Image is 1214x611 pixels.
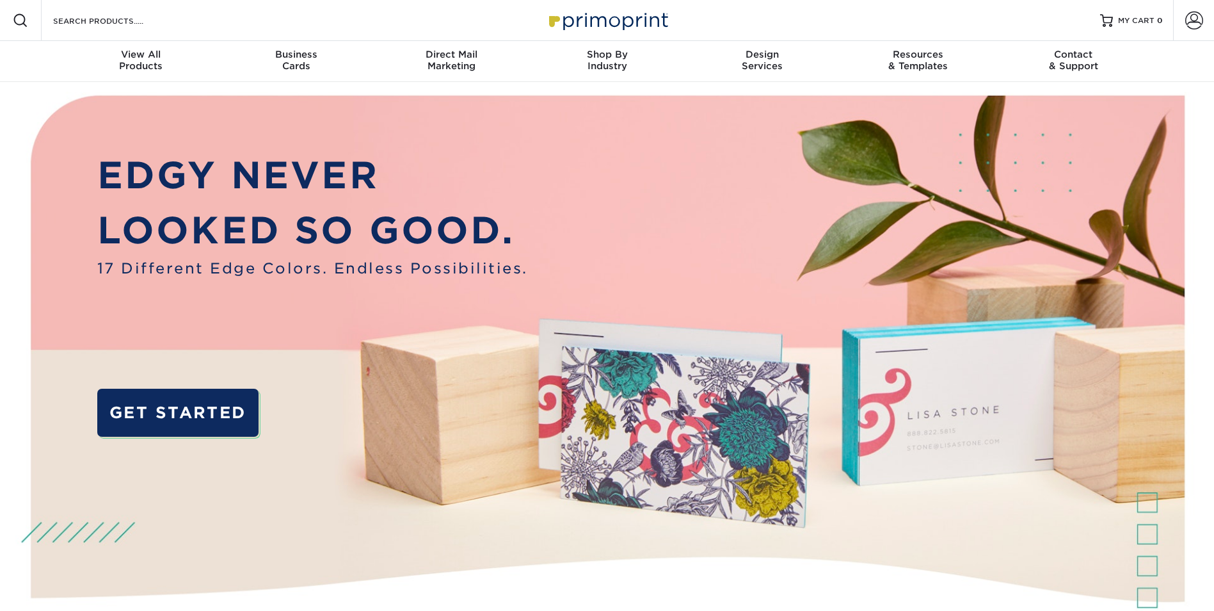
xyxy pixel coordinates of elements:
[840,49,996,72] div: & Templates
[97,203,528,257] p: LOOKED SO GOOD.
[840,49,996,60] span: Resources
[374,49,529,60] span: Direct Mail
[63,49,219,72] div: Products
[543,6,671,34] img: Primoprint
[529,49,685,60] span: Shop By
[218,49,374,60] span: Business
[840,41,996,82] a: Resources& Templates
[97,257,528,279] span: 17 Different Edge Colors. Endless Possibilities.
[529,41,685,82] a: Shop ByIndustry
[996,41,1151,82] a: Contact& Support
[1118,15,1154,26] span: MY CART
[52,13,177,28] input: SEARCH PRODUCTS.....
[996,49,1151,72] div: & Support
[1157,16,1163,25] span: 0
[996,49,1151,60] span: Contact
[374,41,529,82] a: Direct MailMarketing
[685,49,840,72] div: Services
[374,49,529,72] div: Marketing
[63,49,219,60] span: View All
[685,41,840,82] a: DesignServices
[97,148,528,202] p: EDGY NEVER
[685,49,840,60] span: Design
[529,49,685,72] div: Industry
[63,41,219,82] a: View AllProducts
[218,41,374,82] a: BusinessCards
[97,389,259,437] a: GET STARTED
[218,49,374,72] div: Cards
